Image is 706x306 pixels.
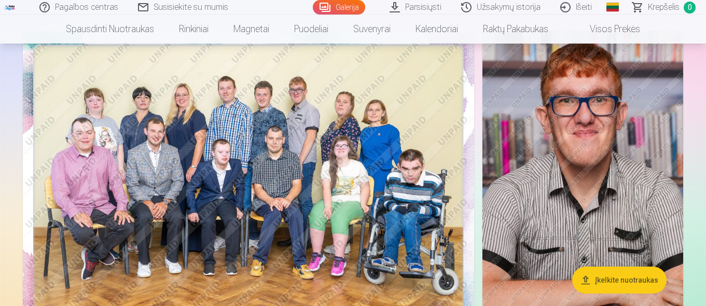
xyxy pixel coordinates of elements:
[53,15,167,44] a: Spausdinti nuotraukas
[572,267,667,294] button: Įkelkite nuotraukas
[561,15,653,44] a: Visos prekės
[648,1,680,13] span: Krepšelis
[684,2,696,13] span: 0
[470,15,561,44] a: Raktų pakabukas
[282,15,341,44] a: Puodeliai
[167,15,221,44] a: Rinkiniai
[403,15,470,44] a: Kalendoriai
[221,15,282,44] a: Magnetai
[4,4,16,10] img: /fa2
[341,15,403,44] a: Suvenyrai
